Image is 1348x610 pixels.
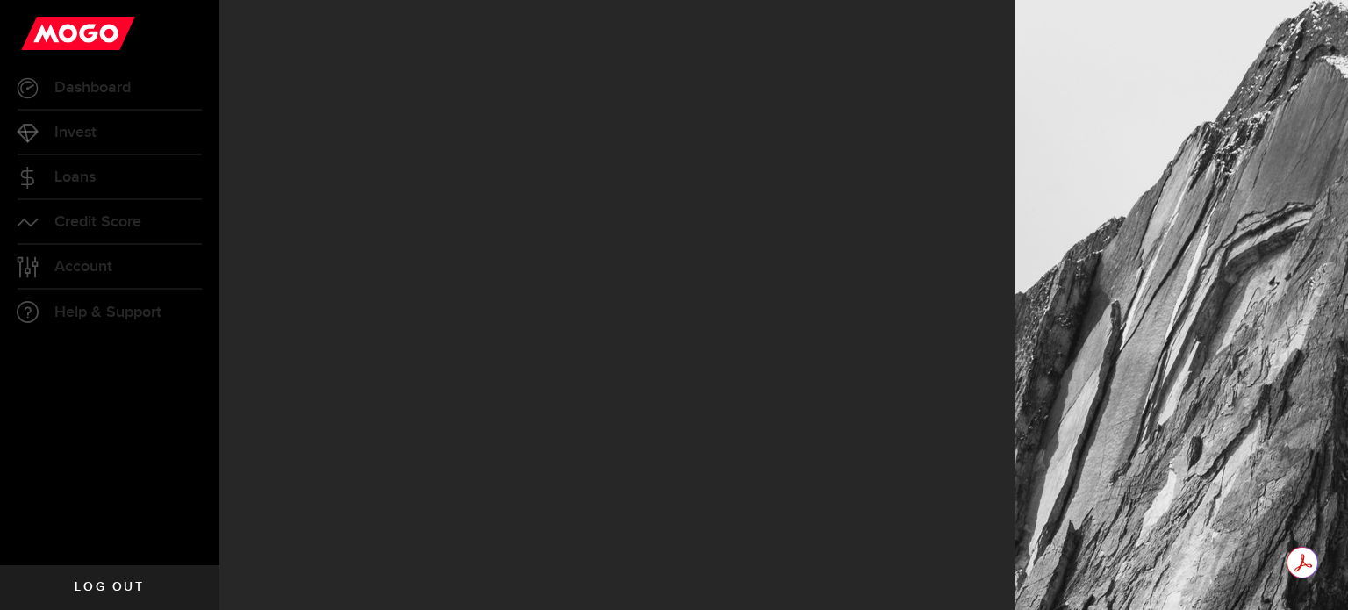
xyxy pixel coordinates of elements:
span: Help & Support [54,305,161,320]
span: Loans [54,169,96,185]
span: Invest [54,125,97,140]
span: Account [54,259,112,275]
span: Log out [75,581,144,593]
span: Credit Score [54,214,141,230]
span: Dashboard [54,80,131,96]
